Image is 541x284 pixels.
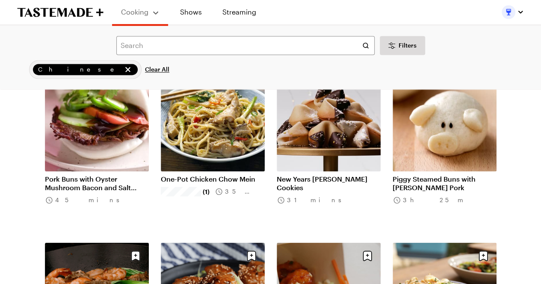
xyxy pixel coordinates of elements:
button: Save recipe [127,248,144,264]
a: Piggy Steamed Buns with [PERSON_NAME] Pork [393,175,497,192]
button: Clear All [145,60,169,79]
span: Clear All [145,65,169,74]
button: Save recipe [243,248,260,264]
img: Profile picture [502,5,515,19]
button: Save recipe [475,248,491,264]
button: Cooking [121,3,160,21]
span: Chinese [38,65,121,74]
a: To Tastemade Home Page [17,7,103,17]
button: Desktop filters [380,36,425,55]
button: Save recipe [359,248,375,264]
span: Cooking [121,8,148,16]
a: Pork Buns with Oyster Mushroom Bacon and Salt Cured Carrots [45,175,149,192]
a: One-Pot Chicken Chow Mein [161,175,265,183]
button: Profile picture [502,5,524,19]
a: New Years [PERSON_NAME] Cookies [277,175,381,192]
span: Filters [399,41,417,50]
button: remove Chinese [123,65,133,74]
